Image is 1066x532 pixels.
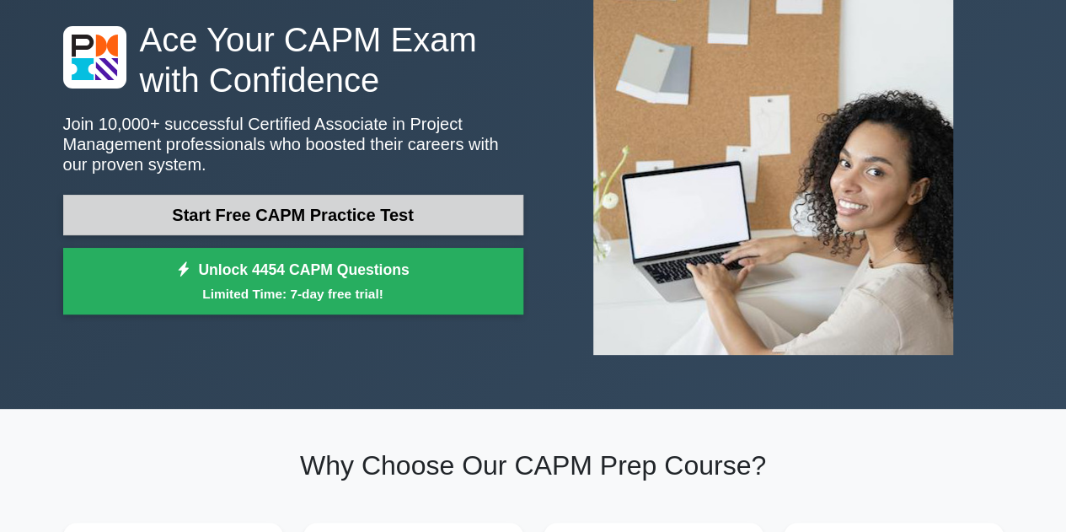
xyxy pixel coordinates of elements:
[63,19,523,100] h1: Ace Your CAPM Exam with Confidence
[84,284,502,304] small: Limited Time: 7-day free trial!
[63,114,523,175] p: Join 10,000+ successful Certified Associate in Project Management professionals who boosted their...
[63,195,523,235] a: Start Free CAPM Practice Test
[63,248,523,315] a: Unlock 4454 CAPM QuestionsLimited Time: 7-day free trial!
[63,449,1004,481] h2: Why Choose Our CAPM Prep Course?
